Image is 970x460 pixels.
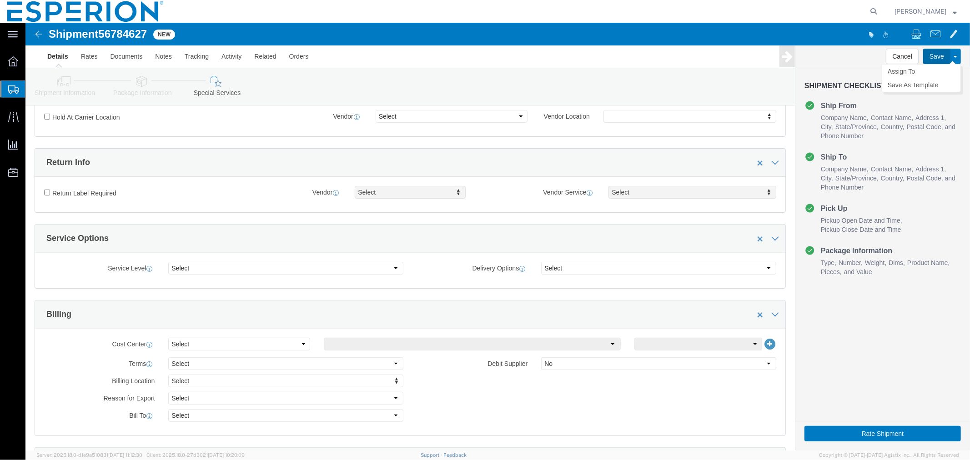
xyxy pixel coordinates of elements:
span: Client: 2025.18.0-27d3021 [146,452,245,458]
a: Feedback [443,452,467,458]
span: Copyright © [DATE]-[DATE] Agistix Inc., All Rights Reserved [819,451,959,459]
span: [DATE] 10:20:09 [208,452,245,458]
span: [DATE] 11:12:30 [108,452,142,458]
iframe: FS Legacy Container [25,23,970,450]
span: Alexandra Breaux [895,6,946,16]
button: [PERSON_NAME] [894,6,957,17]
a: Support [421,452,443,458]
span: Server: 2025.18.0-d1e9a510831 [36,452,142,458]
